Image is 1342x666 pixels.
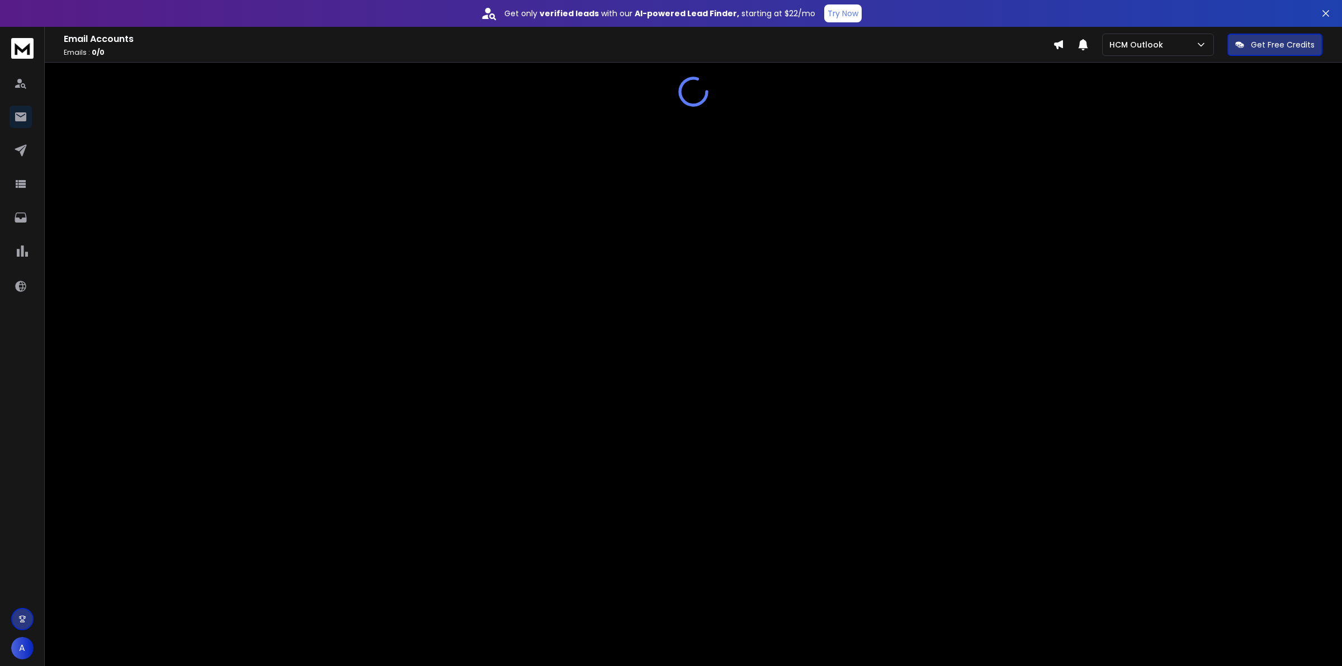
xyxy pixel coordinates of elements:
strong: AI-powered Lead Finder, [635,8,739,19]
h1: Email Accounts [64,32,1053,46]
button: A [11,637,34,659]
strong: verified leads [540,8,599,19]
button: Get Free Credits [1227,34,1322,56]
img: logo [11,38,34,59]
p: Emails : [64,48,1053,57]
p: Try Now [828,8,858,19]
button: Try Now [824,4,862,22]
span: 0 / 0 [92,48,105,57]
p: Get Free Credits [1251,39,1315,50]
p: Get only with our starting at $22/mo [504,8,815,19]
p: HCM Outlook [1109,39,1168,50]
